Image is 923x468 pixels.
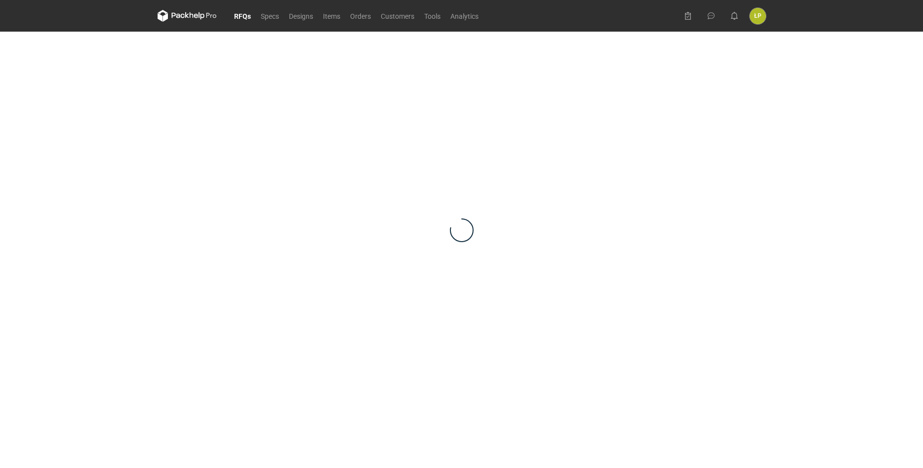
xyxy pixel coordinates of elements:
a: Tools [419,10,445,22]
div: Łukasz Postawa [750,8,766,24]
a: Designs [284,10,318,22]
a: Specs [256,10,284,22]
a: Analytics [445,10,483,22]
button: ŁP [750,8,766,24]
a: Customers [376,10,419,22]
a: RFQs [229,10,256,22]
svg: Packhelp Pro [158,10,217,22]
a: Items [318,10,345,22]
a: Orders [345,10,376,22]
